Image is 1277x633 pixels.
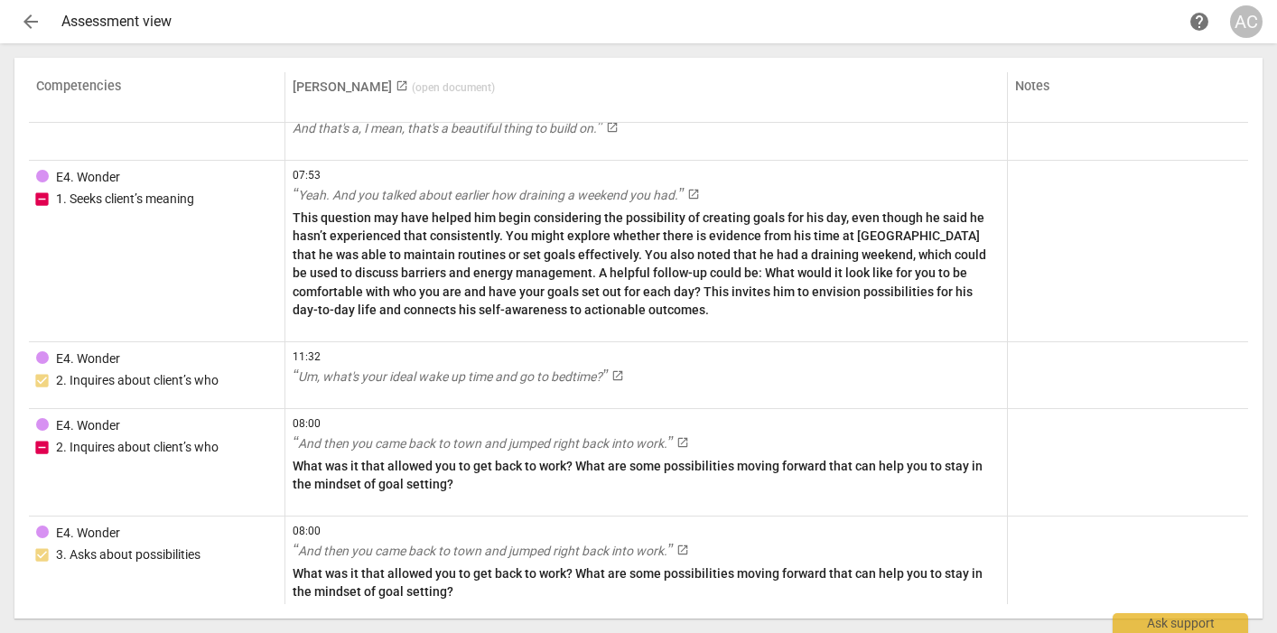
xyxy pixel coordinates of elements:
[293,542,1000,561] a: And then you came back to town and jumped right back into work.
[56,349,120,368] div: E4. Wonder
[1188,11,1210,33] span: help
[20,11,42,33] span: arrow_back
[293,79,495,95] a: [PERSON_NAME] (open document)
[293,186,1000,205] a: Yeah. And you talked about earlier how draining a weekend you had.
[29,72,285,123] th: Competencies
[56,190,194,209] div: 1. Seeks client’s meaning
[1008,72,1248,123] th: Notes
[56,168,120,187] div: E4. Wonder
[293,416,1000,432] span: 08:00
[293,188,684,202] span: Yeah. And you talked about earlier how draining a weekend you had.
[687,188,700,200] span: launch
[56,371,219,390] div: 2. Inquires about client’s who
[56,416,120,435] div: E4. Wonder
[293,434,1000,453] a: And then you came back to town and jumped right back into work.
[293,349,1000,365] span: 11:32
[293,209,1000,320] p: This question may have helped him begin considering the possibility of creating goals for his day...
[676,544,689,556] span: launch
[606,121,619,134] span: launch
[293,457,1000,494] p: What was it that allowed you to get back to work? What are some possibilities moving forward that...
[293,544,673,558] span: And then you came back to town and jumped right back into work.
[293,168,1000,183] span: 07:53
[293,368,1000,386] a: Um, what's your ideal wake up time and go to bedtime?
[293,564,1000,601] p: What was it that allowed you to get back to work? What are some possibilities moving forward that...
[293,524,1000,539] span: 08:00
[412,81,495,94] span: ( open document )
[1113,613,1248,633] div: Ask support
[1183,5,1216,38] a: Help
[56,524,120,543] div: E4. Wonder
[293,436,673,451] span: And then you came back to town and jumped right back into work.
[56,545,200,564] div: 3. Asks about possibilities
[676,436,689,449] span: launch
[56,438,219,457] div: 2. Inquires about client’s who
[61,14,1183,30] div: Assessment view
[396,79,408,92] span: launch
[1230,5,1263,38] button: AC
[611,369,624,382] span: launch
[293,369,608,384] span: Um, what's your ideal wake up time and go to bedtime?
